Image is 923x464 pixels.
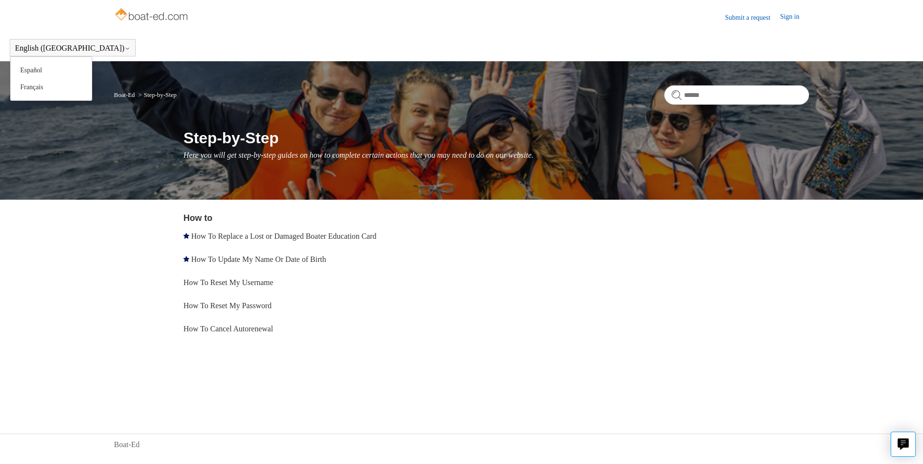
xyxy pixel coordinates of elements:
img: Boat-Ed Help Center home page [114,6,191,25]
li: Boat-Ed [114,91,137,98]
a: Sign in [780,12,809,23]
a: Boat-Ed [114,91,135,98]
a: Boat-Ed [114,439,140,450]
input: Search [664,85,809,105]
p: Here you will get step-by-step guides on how to complete certain actions that you may need to do ... [183,150,809,161]
a: Français [11,79,92,96]
button: English ([GEOGRAPHIC_DATA]) [15,44,130,53]
svg: Promoted article [183,233,189,239]
h1: Step-by-Step [183,126,809,150]
a: How To Update My Name Or Date of Birth [191,255,326,263]
li: Step-by-Step [137,91,177,98]
a: How To Reset My Username [183,278,273,287]
a: How To Reset My Password [183,301,272,310]
a: Español [11,62,92,79]
button: Live chat [891,432,916,457]
a: Submit a request [725,13,780,23]
a: How to [183,213,212,223]
svg: Promoted article [183,256,189,262]
a: How To Replace a Lost or Damaged Boater Education Card [191,232,377,240]
a: How To Cancel Autorenewal [183,325,273,333]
